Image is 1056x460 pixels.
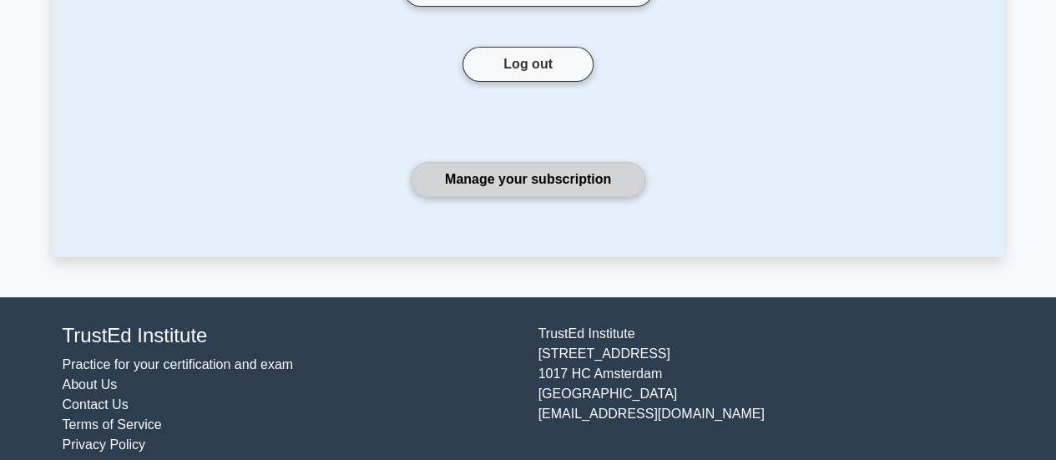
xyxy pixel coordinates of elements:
[462,47,594,82] button: Log out
[63,417,162,432] a: Terms of Service
[63,377,118,392] a: About Us
[63,437,146,452] a: Privacy Policy
[411,162,645,197] a: Manage your subscription
[528,324,1004,455] div: TrustEd Institute [STREET_ADDRESS] 1017 HC Amsterdam [GEOGRAPHIC_DATA] [EMAIL_ADDRESS][DOMAIN_NAME]
[63,324,518,348] h4: TrustEd Institute
[63,397,129,412] a: Contact Us
[63,357,294,372] a: Practice for your certification and exam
